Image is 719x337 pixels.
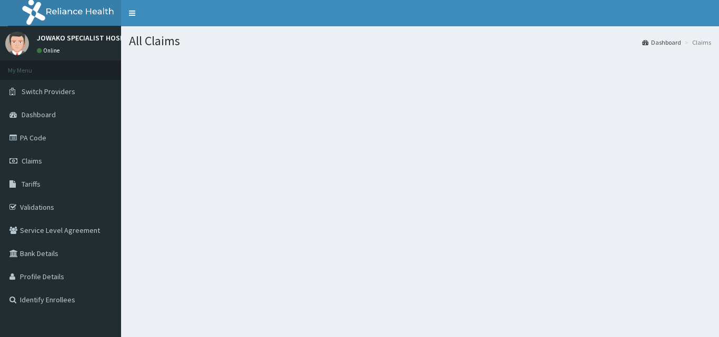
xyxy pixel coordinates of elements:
[22,156,42,166] span: Claims
[22,110,56,119] span: Dashboard
[37,47,62,54] a: Online
[22,87,75,96] span: Switch Providers
[682,38,711,47] li: Claims
[5,32,29,55] img: User Image
[129,34,711,48] h1: All Claims
[37,34,138,42] p: JOWAKO SPECIALIST HOSPITAL
[642,38,681,47] a: Dashboard
[22,179,41,189] span: Tariffs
